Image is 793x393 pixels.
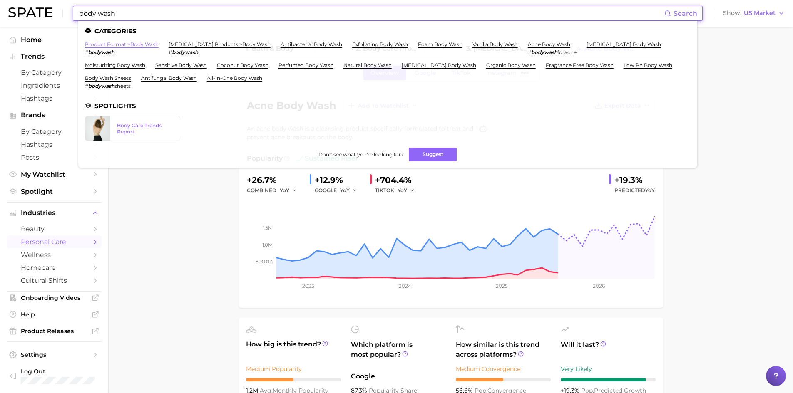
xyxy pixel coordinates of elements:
[343,62,392,68] a: natural body wash
[21,351,87,358] span: Settings
[614,173,655,187] div: +19.3%
[7,292,102,304] a: Onboarding Videos
[169,49,172,55] span: #
[7,207,102,219] button: Industries
[85,116,180,141] a: Body Care Trends Report
[169,41,271,47] a: [MEDICAL_DATA] products >body wash
[21,209,87,217] span: Industries
[85,27,691,35] li: Categories
[21,311,87,318] span: Help
[246,378,341,381] div: 5 / 10
[561,340,656,360] span: Will it last?
[351,371,446,381] span: Google
[21,277,87,284] span: cultural shifts
[674,10,697,17] span: Search
[7,92,102,105] a: Hashtags
[85,62,145,68] a: moisturizing body wash
[352,41,408,47] a: exfoliating body wash
[528,41,570,47] a: acne body wash
[409,148,457,161] button: Suggest
[7,248,102,261] a: wellness
[561,364,656,374] div: Very Likely
[456,378,551,381] div: 5 / 10
[7,222,102,235] a: beauty
[85,102,691,109] li: Spotlights
[114,83,131,89] span: sheets
[217,62,268,68] a: coconut body wash
[21,36,87,44] span: Home
[587,41,661,47] a: [MEDICAL_DATA] body wash
[7,138,102,151] a: Hashtags
[88,49,114,55] em: bodywash
[21,141,87,148] span: Hashtags
[528,49,531,55] span: #
[375,173,421,187] div: +704.4%
[21,111,87,119] span: Brands
[318,151,404,158] span: Don't see what you're looking for?
[645,187,655,193] span: YoY
[315,173,363,187] div: +12.9%
[744,11,776,15] span: US Market
[486,62,536,68] a: organic body wash
[721,8,787,19] button: ShowUS Market
[7,168,102,181] a: My Watchlist
[21,238,87,246] span: personal care
[172,49,198,55] em: bodywash
[624,62,672,68] a: low ph body wash
[557,49,577,55] span: foracne
[398,185,415,195] button: YoY
[21,69,87,77] span: by Category
[246,339,341,360] span: How big is this trend?
[207,75,262,81] a: all-in-one body wash
[85,75,131,81] a: body wash sheets
[351,340,446,367] span: Which platform is most popular?
[21,225,87,233] span: beauty
[85,49,88,55] span: #
[281,41,342,47] a: antibacterial body wash
[7,33,102,46] a: Home
[315,185,363,195] div: GOOGLE
[280,185,298,195] button: YoY
[7,365,102,387] a: Log out. Currently logged in with e-mail michelle.ng@mavbeautybrands.com.
[21,251,87,259] span: wellness
[21,94,87,102] span: Hashtags
[472,41,518,47] a: vanilla body wash
[21,53,87,60] span: Trends
[155,62,207,68] a: sensitive body wash
[402,62,476,68] a: [MEDICAL_DATA] body wash
[247,173,303,187] div: +26.7%
[280,187,289,194] span: YoY
[7,109,102,121] button: Brands
[7,125,102,138] a: by Category
[88,83,114,89] em: bodywash
[21,128,87,136] span: by Category
[7,235,102,248] a: personal care
[456,340,551,360] span: How similar is this trend across platforms?
[375,185,421,195] div: TIKTOK
[7,274,102,287] a: cultural shifts
[398,283,411,289] tspan: 2024
[592,283,604,289] tspan: 2026
[340,187,350,194] span: YoY
[496,283,508,289] tspan: 2025
[247,185,303,195] div: combined
[85,83,88,89] span: #
[456,364,551,374] div: Medium Convergence
[7,261,102,274] a: homecare
[614,185,655,195] span: Predicted
[117,122,173,135] div: Body Care Trends Report
[7,79,102,92] a: Ingredients
[21,82,87,89] span: Ingredients
[7,151,102,164] a: Posts
[21,294,87,302] span: Onboarding Videos
[78,6,664,20] input: Search here for a brand, industry, or ingredient
[723,11,741,15] span: Show
[418,41,462,47] a: foam body wash
[21,368,128,375] span: Log Out
[7,66,102,79] a: by Category
[141,75,197,81] a: antifungal body wash
[340,185,358,195] button: YoY
[21,264,87,272] span: homecare
[546,62,614,68] a: fragrance free body wash
[8,7,52,17] img: SPATE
